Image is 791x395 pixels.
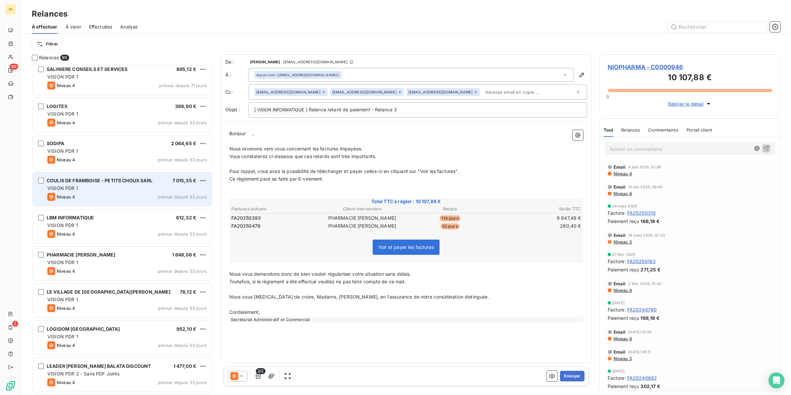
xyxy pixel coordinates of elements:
span: Niveau 4 [57,120,75,125]
span: VISION PDR 1 [47,334,78,339]
span: prévue depuis 53 jours [158,380,207,385]
h3: Relances [32,8,68,20]
span: Facture : [608,209,626,216]
span: [PERSON_NAME] [250,60,280,64]
span: 168,18 € [640,314,659,321]
span: Niveau 4 [613,288,632,293]
span: Facture : [608,374,626,381]
span: VISION PDR 1 [47,259,78,265]
span: Déplier le détail [668,100,704,107]
span: PHARMACIE [PERSON_NAME] [47,252,115,257]
span: Voir et payer les factures [378,244,434,250]
span: 2 064,65 € [171,141,197,146]
span: FA20240790 [627,306,657,313]
span: 2 févr. 2025, 15:42 [628,282,662,286]
span: prévue depuis 71 jours [159,83,207,88]
span: Paiement reçu [608,314,639,321]
span: Email [614,329,626,335]
span: Objet : [225,107,240,112]
span: [ [254,107,256,112]
span: Niveau 4 [613,336,632,341]
span: Niveau 3 [613,239,632,245]
td: 9 847,48 € [494,214,581,222]
span: 27 févr. 2025 [612,253,636,256]
span: [DATE] [612,301,625,305]
label: Cc : [225,89,249,95]
span: ] Relance retard de paiement - Relance 3 [306,107,397,112]
span: 52 jours [441,223,460,229]
span: 7 015,35 € [172,178,197,183]
span: Facture : [608,306,626,313]
span: 78,12 € [180,289,196,295]
span: Portail client [686,127,712,133]
th: Solde TTC [494,205,581,212]
td: 260,40 € [494,222,581,230]
span: 612,32 € [176,215,196,220]
span: LE VILLAGE DE [GEOGRAPHIC_DATA][PERSON_NAME] [47,289,171,295]
input: Rechercher [668,22,767,32]
th: Factures échues [231,205,318,212]
th: Retard [406,205,493,212]
span: Niveau 4 [613,171,632,176]
span: LOGIDOM [GEOGRAPHIC_DATA] [47,326,120,332]
span: Niveau 4 [57,343,75,348]
a: 90 [5,65,16,76]
span: 90 [10,64,18,70]
span: 29 mars 2025 [612,204,637,208]
span: 895,12 € [176,66,196,72]
span: Email [614,349,626,355]
span: Niveau 3 [613,356,632,361]
span: prévue depuis 53 jours [158,231,207,237]
span: prévue depuis 53 jours [158,306,207,311]
span: VISION INFORMATIQUE [256,106,305,114]
span: prévue depuis 53 jours [158,120,207,125]
span: Email [614,233,626,238]
span: FA20250310 [627,209,656,216]
span: 1 477,00 € [173,363,197,369]
span: 2 [12,321,18,327]
div: Open Intercom Messenger [768,372,784,388]
span: À effectuer [32,24,58,30]
span: [EMAIL_ADDRESS][DOMAIN_NAME] [256,90,320,94]
div: VI [5,4,16,15]
span: prévue depuis 53 jours [158,343,207,348]
span: Niveau 4 [57,194,75,199]
div: <[EMAIL_ADDRESS][DOMAIN_NAME]> [256,73,340,77]
span: [DATE] 10:35 [628,330,652,334]
td: PHARMACIE [PERSON_NAME] [319,222,406,230]
span: Niveau 4 [57,231,75,237]
span: SALINIERE CONSEILS ET SERVICES [47,66,128,72]
span: Toutefois, si le règlement a été effectué veuillez ne pas tenir compte de ce mail. [229,279,406,284]
span: Facture : [608,258,626,265]
span: Email [614,164,626,170]
span: Relances [621,127,640,133]
span: 90 [60,55,69,61]
span: VISION PDR 1 [47,297,78,302]
span: VISION PDR 2 - Sans PDF Joints [47,371,120,376]
span: [DATE] [612,369,625,373]
span: COULIS DE FRAMBOISE - PETITS CHOUX SARL [47,178,153,183]
span: prévue depuis 53 jours [158,194,207,199]
span: Effectuées [89,24,113,30]
span: prévue depuis 53 jours [158,268,207,274]
span: Paiement reçu [608,383,639,390]
span: NIOPHARMA - C0000946 [608,63,772,72]
span: Cordialement, [229,309,260,315]
span: FA20240692 [627,374,657,381]
span: [DATE] 09:11 [628,350,651,354]
span: 952,10 € [176,326,196,332]
span: Vous constaterez ci-dessous que ces retards sont très importants. [229,153,377,159]
span: VISION PDR 1 [47,111,78,117]
span: LEADER [PERSON_NAME] BALATA DISCOUNT [47,363,151,369]
span: Ce règlement peut se faire par E-virement. [229,176,324,182]
span: VISION PDR 1 [47,222,78,228]
td: PHARMACIE [PERSON_NAME] [319,214,406,222]
span: [EMAIL_ADDRESS][DOMAIN_NAME] [332,90,396,94]
input: Adresse email en copie ... [483,87,559,97]
span: Pour rappel, vous avez la possibilité de télécharger et payer celles-ci en cliquant sur "Voir les... [229,168,459,174]
span: 18 mars 2025, 07:33 [628,233,665,237]
span: 302,17 € [640,383,660,390]
span: 4 juin 2025, 01:38 [628,165,661,169]
span: Paiement reçu [608,218,639,225]
span: Total TTC à régler : 10 107,88 € [230,198,582,205]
